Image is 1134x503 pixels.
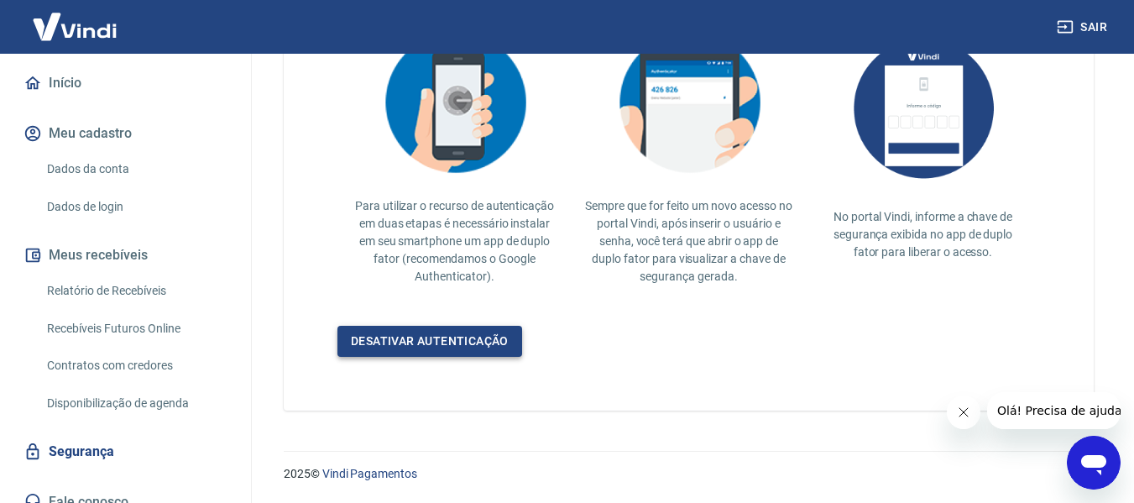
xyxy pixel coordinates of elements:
a: Contratos com credores [40,348,231,383]
button: Meu cadastro [20,115,231,152]
img: Vindi [20,1,129,52]
a: Início [20,65,231,102]
a: Recebíveis Futuros Online [40,312,231,346]
iframe: Fechar mensagem [947,396,980,429]
a: Disponibilização de agenda [40,386,231,421]
a: Segurança [20,433,231,470]
button: Meus recebíveis [20,237,231,274]
img: explication-mfa2.908d58f25590a47144d3.png [371,21,539,184]
p: No portal Vindi, informe a chave de segurança exibida no app de duplo fator para liberar o acesso. [819,208,1027,261]
p: Sempre que for feito um novo acesso no portal Vindi, após inserir o usuário e senha, você terá qu... [585,197,792,286]
iframe: Botão para abrir a janela de mensagens [1067,436,1121,490]
a: Vindi Pagamentos [322,467,417,480]
button: Sair [1053,12,1114,43]
img: explication-mfa3.c449ef126faf1c3e3bb9.png [605,21,773,184]
a: Desativar autenticação [337,326,522,357]
p: Para utilizar o recurso de autenticação em duas etapas é necessário instalar em seu smartphone um... [351,197,558,286]
iframe: Mensagem da empresa [987,392,1121,429]
a: Dados de login [40,190,231,224]
span: Olá! Precisa de ajuda? [10,12,141,25]
a: Dados da conta [40,152,231,186]
p: 2025 © [284,465,1094,483]
img: AUbNX1O5CQAAAABJRU5ErkJggg== [839,21,1007,195]
a: Relatório de Recebíveis [40,274,231,308]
